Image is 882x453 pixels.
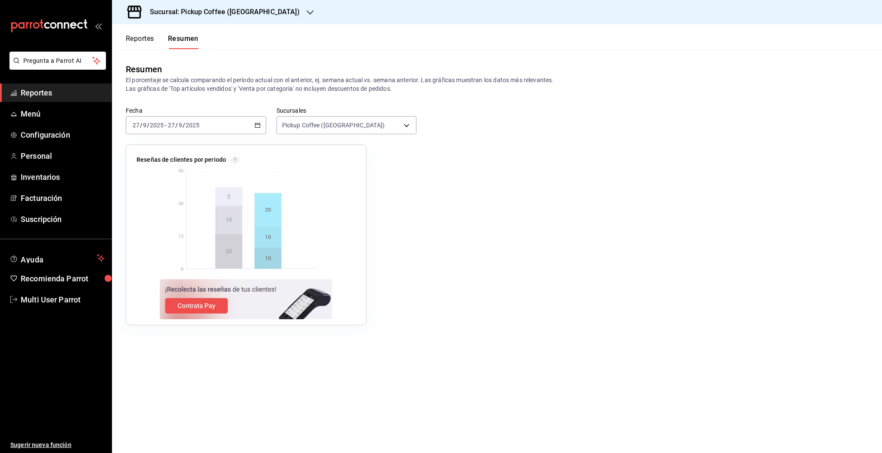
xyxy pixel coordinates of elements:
[21,192,105,204] span: Facturación
[21,253,93,263] span: Ayuda
[147,122,149,129] span: /
[21,171,105,183] span: Inventarios
[178,122,183,129] input: --
[9,52,106,70] button: Pregunta a Parrot AI
[21,108,105,120] span: Menú
[143,7,300,17] h3: Sucursal: Pickup Coffee ([GEOGRAPHIC_DATA])
[185,122,200,129] input: ----
[168,122,175,129] input: --
[126,63,162,76] div: Resumen
[21,294,105,305] span: Multi User Parrot
[10,441,105,450] span: Sugerir nueva función
[140,122,143,129] span: /
[276,108,417,114] label: Sucursales
[21,213,105,225] span: Suscripción
[168,34,199,49] button: Resumen
[165,122,167,129] span: -
[132,122,140,129] input: --
[126,34,199,49] div: navigation tabs
[126,34,154,49] button: Reportes
[126,108,266,114] label: Fecha
[21,150,105,162] span: Personal
[21,129,105,141] span: Configuración
[95,22,102,29] button: open_drawer_menu
[137,155,226,164] p: Reseñas de clientes por periodo
[21,273,105,284] span: Recomienda Parrot
[149,122,164,129] input: ----
[175,122,178,129] span: /
[6,62,106,71] a: Pregunta a Parrot AI
[282,121,385,129] span: Pickup Coffee ([GEOGRAPHIC_DATA])
[21,87,105,99] span: Reportes
[143,122,147,129] input: --
[126,76,868,93] p: El porcentaje se calcula comparando el período actual con el anterior, ej. semana actual vs. sema...
[183,122,185,129] span: /
[23,56,93,65] span: Pregunta a Parrot AI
